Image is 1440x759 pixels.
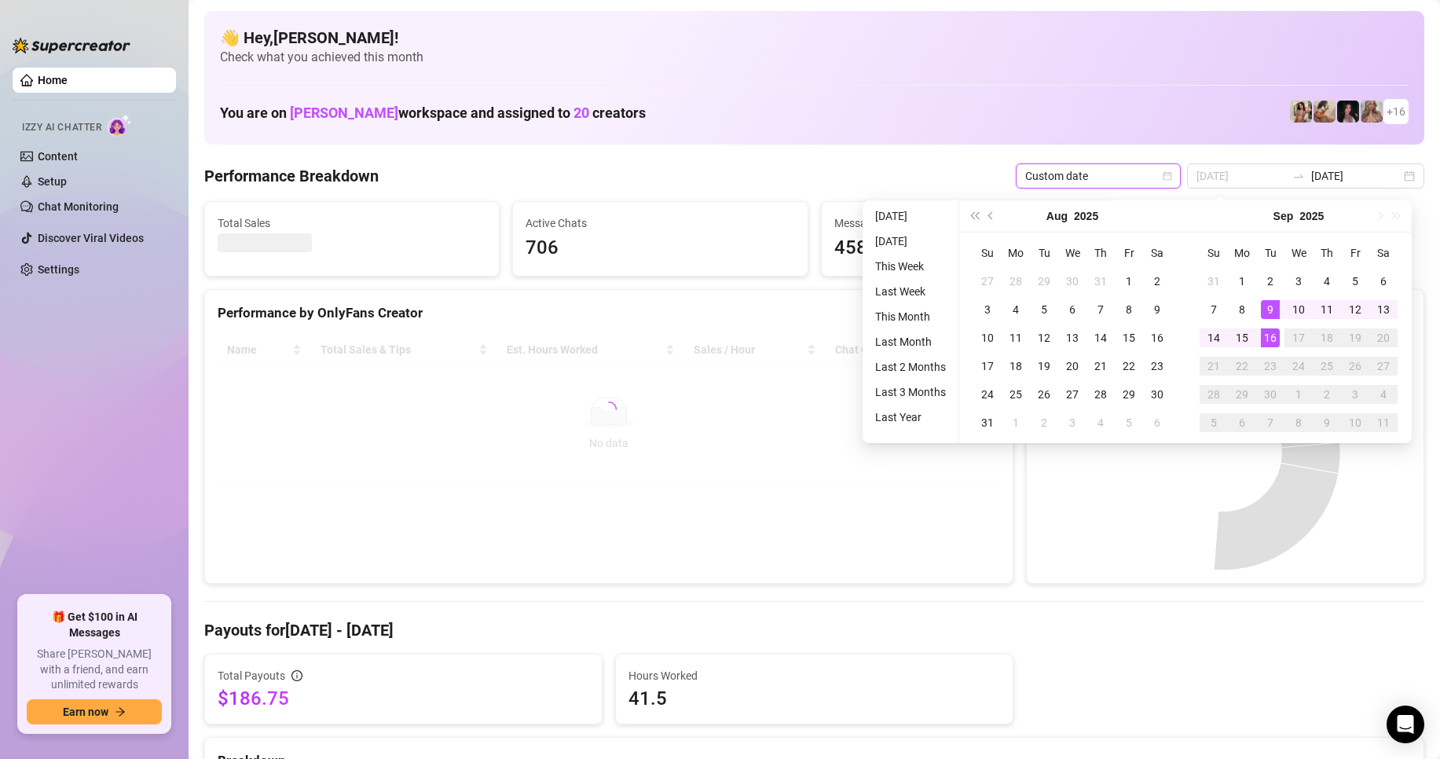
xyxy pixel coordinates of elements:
td: 2025-09-08 [1228,295,1256,324]
td: 2025-07-28 [1002,267,1030,295]
div: 2 [1035,413,1053,432]
div: 28 [1006,272,1025,291]
li: [DATE] [869,232,952,251]
li: [DATE] [869,207,952,225]
td: 2025-08-08 [1115,295,1143,324]
th: Mo [1002,239,1030,267]
li: Last Week [869,282,952,301]
td: 2025-09-02 [1256,267,1284,295]
div: 6 [1233,413,1251,432]
a: Chat Monitoring [38,200,119,213]
div: 27 [1374,357,1393,376]
td: 2025-08-21 [1086,352,1115,380]
div: 6 [1374,272,1393,291]
td: 2025-09-05 [1115,409,1143,437]
div: 10 [1346,413,1365,432]
td: 2025-08-10 [973,324,1002,352]
div: 30 [1063,272,1082,291]
td: 2025-08-19 [1030,352,1058,380]
td: 2025-08-18 [1002,352,1030,380]
td: 2025-09-12 [1341,295,1369,324]
td: 2025-10-08 [1284,409,1313,437]
td: 2025-08-14 [1086,324,1115,352]
div: 25 [1317,357,1336,376]
div: 5 [1346,272,1365,291]
th: Fr [1341,239,1369,267]
div: 4 [1006,300,1025,319]
td: 2025-09-13 [1369,295,1398,324]
th: Sa [1143,239,1171,267]
td: 2025-10-04 [1369,380,1398,409]
div: Performance by OnlyFans Creator [218,302,1000,324]
td: 2025-08-31 [973,409,1002,437]
div: 15 [1233,328,1251,347]
td: 2025-09-04 [1086,409,1115,437]
div: 12 [1346,300,1365,319]
td: 2025-08-02 [1143,267,1171,295]
div: 20 [1374,328,1393,347]
div: 31 [1091,272,1110,291]
td: 2025-09-03 [1058,409,1086,437]
span: Hours Worked [628,667,1000,684]
div: 3 [1289,272,1308,291]
div: 21 [1204,357,1223,376]
td: 2025-09-23 [1256,352,1284,380]
div: 22 [1233,357,1251,376]
div: 7 [1091,300,1110,319]
td: 2025-10-02 [1313,380,1341,409]
div: 29 [1119,385,1138,404]
div: 4 [1317,272,1336,291]
div: 7 [1204,300,1223,319]
td: 2025-08-01 [1115,267,1143,295]
td: 2025-08-12 [1030,324,1058,352]
th: Sa [1369,239,1398,267]
td: 2025-08-25 [1002,380,1030,409]
button: Choose a month [1046,200,1068,232]
td: 2025-09-14 [1200,324,1228,352]
button: Last year (Control + left) [965,200,983,232]
img: Avry (@avryjennervip) [1290,101,1312,123]
div: 6 [1063,300,1082,319]
div: 10 [1289,300,1308,319]
td: 2025-09-10 [1284,295,1313,324]
td: 2025-08-23 [1143,352,1171,380]
td: 2025-08-24 [973,380,1002,409]
div: 18 [1006,357,1025,376]
span: calendar [1163,171,1172,181]
td: 2025-07-30 [1058,267,1086,295]
div: 4 [1091,413,1110,432]
div: 30 [1148,385,1167,404]
img: AI Chatter [108,114,132,137]
div: 10 [978,328,997,347]
div: 27 [1063,385,1082,404]
div: 13 [1374,300,1393,319]
h4: 👋 Hey, [PERSON_NAME] ! [220,27,1409,49]
td: 2025-08-17 [973,352,1002,380]
span: $186.75 [218,686,589,711]
div: 11 [1374,413,1393,432]
td: 2025-08-13 [1058,324,1086,352]
div: 1 [1119,272,1138,291]
td: 2025-10-03 [1341,380,1369,409]
h1: You are on workspace and assigned to creators [220,104,646,122]
td: 2025-09-30 [1256,380,1284,409]
input: Start date [1196,167,1286,185]
div: 5 [1204,413,1223,432]
td: 2025-09-24 [1284,352,1313,380]
td: 2025-09-02 [1030,409,1058,437]
div: 1 [1233,272,1251,291]
span: Total Payouts [218,667,285,684]
td: 2025-09-19 [1341,324,1369,352]
span: Active Chats [526,214,794,232]
th: Mo [1228,239,1256,267]
td: 2025-08-28 [1086,380,1115,409]
span: 4585 [834,233,1103,263]
span: Izzy AI Chatter [22,120,101,135]
td: 2025-09-04 [1313,267,1341,295]
div: 15 [1119,328,1138,347]
div: 3 [1063,413,1082,432]
td: 2025-08-07 [1086,295,1115,324]
div: 24 [1289,357,1308,376]
a: Content [38,150,78,163]
span: Share [PERSON_NAME] with a friend, and earn unlimited rewards [27,647,162,693]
